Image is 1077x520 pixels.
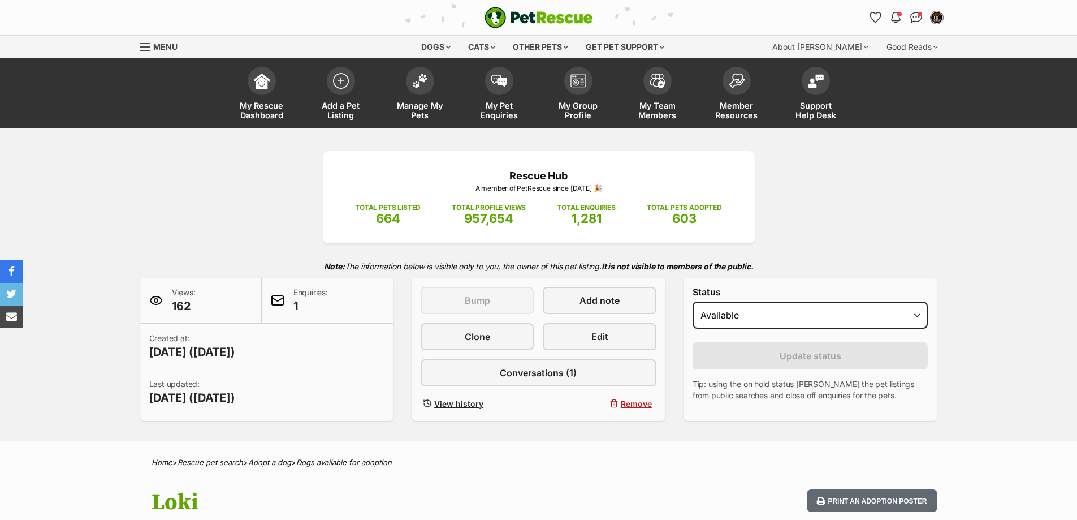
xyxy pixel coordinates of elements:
img: group-profile-icon-3fa3cf56718a62981997c0bc7e787c4b2cf8bcc04b72c1350f741eb67cf2f40e.svg [570,74,586,88]
button: Bump [421,287,534,314]
span: View history [434,398,483,410]
p: TOTAL PETS ADOPTED [647,203,722,213]
p: The information below is visible only to you, the owner of this pet listing. [140,255,937,278]
a: Edit [543,323,656,350]
a: Favourites [867,8,885,27]
span: 664 [376,211,400,226]
p: A member of PetRescue since [DATE] 🎉 [340,183,738,194]
span: Conversations (1) [500,366,577,380]
strong: Note: [324,261,345,271]
span: My Rescue Dashboard [236,101,287,120]
a: Dogs available for adoption [296,458,392,467]
span: My Group Profile [553,101,604,120]
span: [DATE] ([DATE]) [149,344,235,360]
a: Manage My Pets [380,61,460,128]
div: Other pets [505,36,576,58]
div: Get pet support [578,36,672,58]
p: TOTAL ENQUIRIES [557,203,615,213]
span: Menu [153,42,178,51]
a: View history [421,396,534,412]
a: Add note [543,287,656,314]
span: 603 [672,211,697,226]
div: About [PERSON_NAME] [764,36,876,58]
span: Add note [579,294,620,307]
label: Status [693,287,928,297]
button: Notifications [887,8,905,27]
a: My Pet Enquiries [460,61,539,128]
span: My Team Members [632,101,683,120]
div: Dogs [413,36,459,58]
img: dashboard-icon-eb2f2d2d3e046f16d808141f083e7271f6b2e854fb5c12c21221c1fb7104beca.svg [254,73,270,89]
span: Edit [591,330,608,343]
img: help-desk-icon-fdf02630f3aa405de69fd3d07c3f3aa587a6932b1a1747fa1d2bba05be0121f9.svg [808,74,824,88]
a: Home [152,458,172,467]
button: Print an adoption poster [807,489,937,513]
span: Clone [465,330,490,343]
button: Update status [693,342,928,369]
a: My Team Members [618,61,697,128]
span: My Pet Enquiries [474,101,525,120]
span: Support Help Desk [790,101,841,120]
a: Menu [140,36,185,56]
div: Good Reads [879,36,946,58]
span: Member Resources [711,101,762,120]
button: My account [928,8,946,27]
h1: Loki [152,489,630,515]
strong: It is not visible to members of the public. [602,261,754,271]
span: Add a Pet Listing [315,101,366,120]
a: My Rescue Dashboard [222,61,301,128]
img: Rescue Hub profile pic [931,12,942,23]
a: Adopt a dog [248,458,291,467]
a: Add a Pet Listing [301,61,380,128]
span: Remove [621,398,652,410]
a: Conversations (1) [421,359,656,386]
p: Created at: [149,333,235,360]
a: Clone [421,323,534,350]
p: Tip: using the on hold status [PERSON_NAME] the pet listings from public searches and close off e... [693,379,928,401]
img: member-resources-icon-8e73f808a243e03378d46382f2149f9095a855e16c252ad45f914b54edf8863c.svg [729,73,745,88]
a: Rescue pet search [178,458,243,467]
img: add-pet-listing-icon-0afa8454b4691262ce3f59096e99ab1cd57d4a30225e0717b998d2c9b9846f56.svg [333,73,349,89]
ul: Account quick links [867,8,946,27]
img: manage-my-pets-icon-02211641906a0b7f246fdf0571729dbe1e7629f14944591b6c1af311fb30b64b.svg [412,74,428,88]
span: 957,654 [464,211,513,226]
a: Member Resources [697,61,776,128]
button: Remove [543,396,656,412]
p: TOTAL PROFILE VIEWS [452,203,526,213]
a: My Group Profile [539,61,618,128]
img: team-members-icon-5396bd8760b3fe7c0b43da4ab00e1e3bb1a5d9ba89233759b79545d2d3fc5d0d.svg [650,74,665,88]
img: chat-41dd97257d64d25036548639549fe6c8038ab92f7586957e7f3b1b290dea8141.svg [910,12,922,23]
div: > > > [123,458,954,467]
div: Cats [460,36,503,58]
img: notifications-46538b983faf8c2785f20acdc204bb7945ddae34d4c08c2a6579f10ce5e182be.svg [891,12,900,23]
span: 162 [172,298,196,314]
a: Support Help Desk [776,61,855,128]
span: Update status [780,349,841,363]
span: 1 [293,298,328,314]
span: [DATE] ([DATE]) [149,390,235,406]
p: Rescue Hub [340,168,738,183]
p: Last updated: [149,379,235,406]
img: pet-enquiries-icon-7e3ad2cf08bfb03b45e93fb7055b45f3efa6380592205ae92323e6603595dc1f.svg [491,75,507,87]
span: Manage My Pets [395,101,445,120]
span: Bump [465,294,490,307]
p: TOTAL PETS LISTED [355,203,421,213]
span: 1,281 [572,211,602,226]
p: Enquiries: [293,287,328,314]
a: PetRescue [485,7,593,28]
img: logo-e224e6f780fb5917bec1dbf3a21bbac754714ae5b6737aabdf751b685950b380.svg [485,7,593,28]
a: Conversations [907,8,925,27]
p: Views: [172,287,196,314]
